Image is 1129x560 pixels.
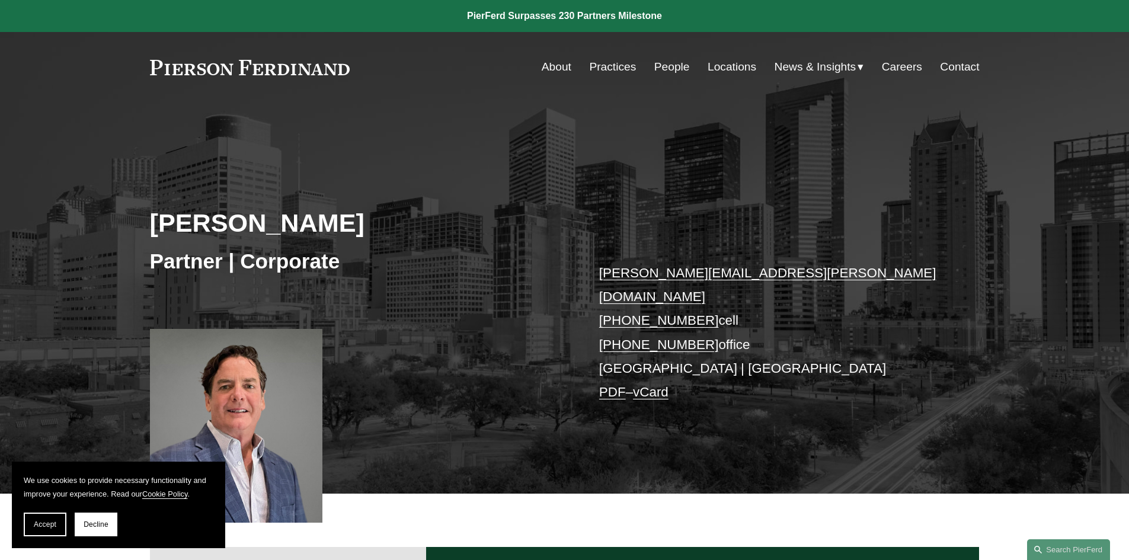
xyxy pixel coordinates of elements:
[24,513,66,536] button: Accept
[589,56,636,78] a: Practices
[150,207,565,238] h2: [PERSON_NAME]
[599,261,945,405] p: cell office [GEOGRAPHIC_DATA] | [GEOGRAPHIC_DATA] –
[708,56,756,78] a: Locations
[34,520,56,529] span: Accept
[599,337,719,352] a: [PHONE_NUMBER]
[775,56,864,78] a: folder dropdown
[599,313,719,328] a: [PHONE_NUMBER]
[654,56,690,78] a: People
[542,56,571,78] a: About
[12,462,225,548] section: Cookie banner
[24,473,213,501] p: We use cookies to provide necessary functionality and improve your experience. Read our .
[940,56,979,78] a: Contact
[1027,539,1110,560] a: Search this site
[599,385,626,399] a: PDF
[775,57,856,78] span: News & Insights
[142,489,188,498] a: Cookie Policy
[599,265,936,304] a: [PERSON_NAME][EMAIL_ADDRESS][PERSON_NAME][DOMAIN_NAME]
[633,385,669,399] a: vCard
[84,520,108,529] span: Decline
[150,248,565,274] h3: Partner | Corporate
[75,513,117,536] button: Decline
[882,56,922,78] a: Careers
